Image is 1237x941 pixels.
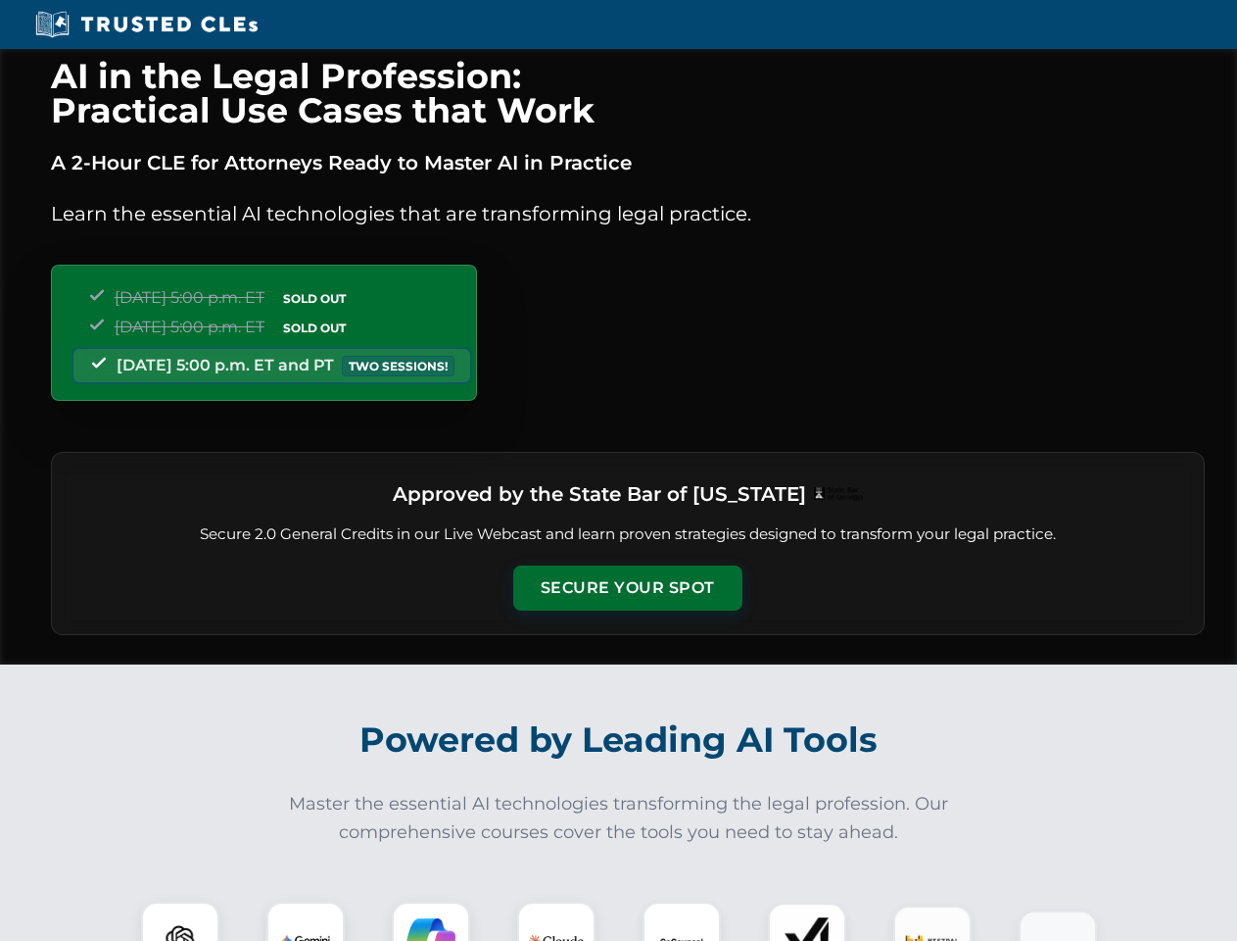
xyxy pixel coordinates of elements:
[51,147,1205,178] p: A 2-Hour CLE for Attorneys Ready to Master AI in Practice
[276,288,353,309] span: SOLD OUT
[393,476,806,512] h3: Approved by the State Bar of [US_STATE]
[51,59,1205,127] h1: AI in the Legal Profession: Practical Use Cases that Work
[814,487,863,501] img: Logo
[276,318,353,338] span: SOLD OUT
[76,706,1162,774] h2: Powered by Leading AI Tools
[115,318,264,336] span: [DATE] 5:00 p.m. ET
[75,523,1180,546] p: Secure 2.0 General Credits in our Live Webcast and learn proven strategies designed to transform ...
[276,790,962,847] p: Master the essential AI technologies transforming the legal profession. Our comprehensive courses...
[29,10,263,39] img: Trusted CLEs
[513,566,742,611] button: Secure Your Spot
[115,288,264,307] span: [DATE] 5:00 p.m. ET
[51,198,1205,229] p: Learn the essential AI technologies that are transforming legal practice.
